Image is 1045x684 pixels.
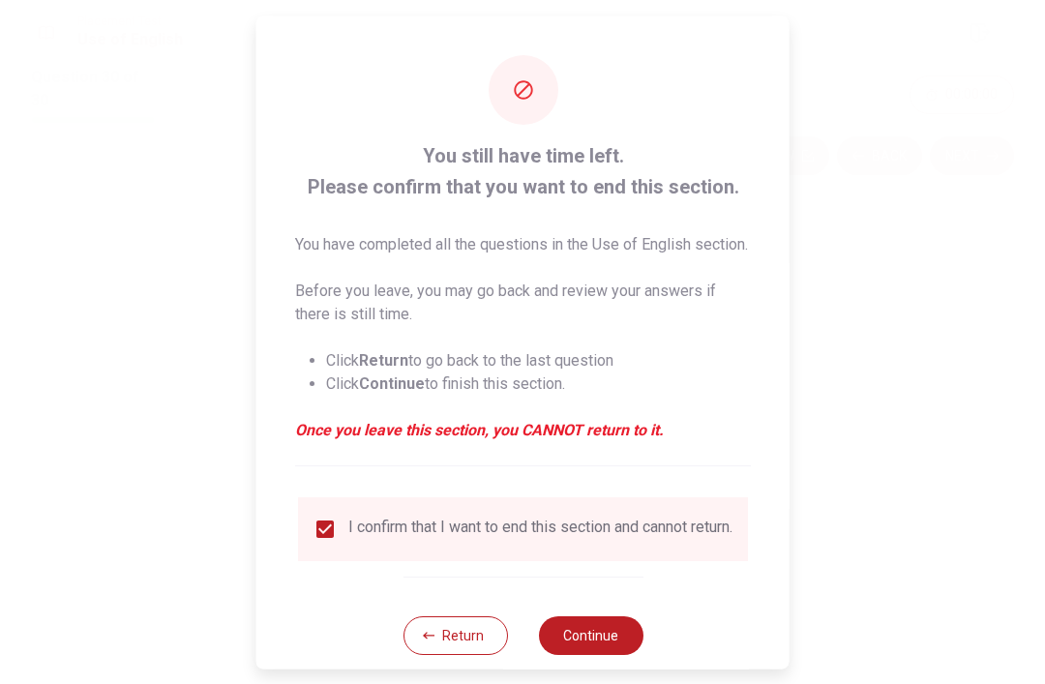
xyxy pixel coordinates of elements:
span: You still have time left. Please confirm that you want to end this section. [295,139,751,201]
p: You have completed all the questions in the Use of English section. [295,232,751,255]
li: Click to go back to the last question [326,348,751,372]
strong: Return [359,350,408,369]
button: Continue [538,615,642,654]
div: I confirm that I want to end this section and cannot return. [348,517,732,540]
em: Once you leave this section, you CANNOT return to it. [295,418,751,441]
strong: Continue [359,373,425,392]
p: Before you leave, you may go back and review your answers if there is still time. [295,279,751,325]
button: Return [403,615,507,654]
li: Click to finish this section. [326,372,751,395]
